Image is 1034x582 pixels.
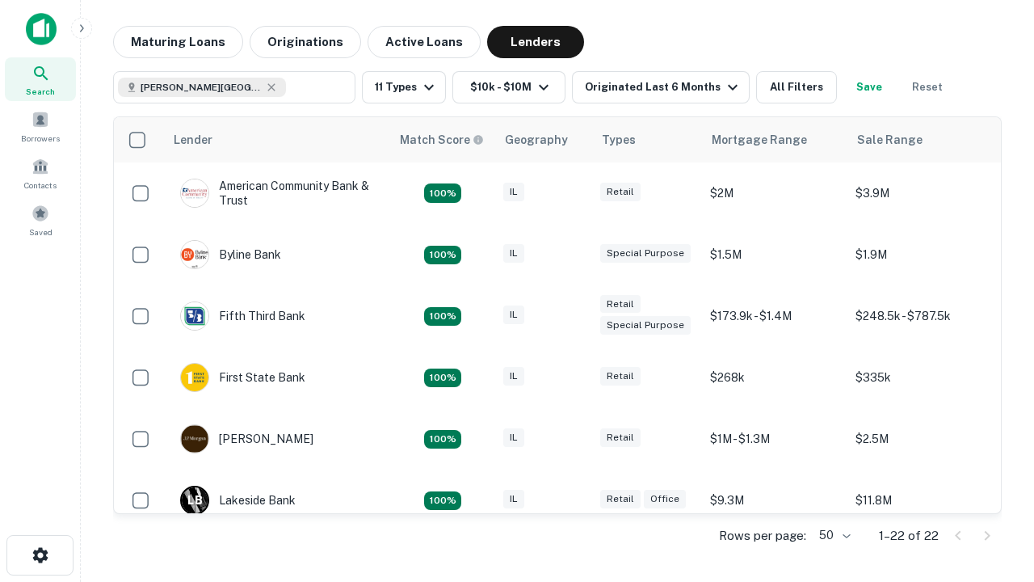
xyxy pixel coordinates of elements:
button: Originations [250,26,361,58]
div: Matching Properties: 2, hasApolloMatch: undefined [424,307,461,327]
button: All Filters [756,71,837,103]
p: 1–22 of 22 [879,526,939,546]
img: picture [181,179,208,207]
div: Special Purpose [600,244,691,263]
iframe: Chat Widget [953,401,1034,479]
button: Active Loans [368,26,481,58]
div: Matching Properties: 3, hasApolloMatch: undefined [424,491,461,511]
img: picture [181,302,208,330]
div: Retail [600,295,641,314]
td: $268k [702,347,847,408]
div: First State Bank [180,363,305,392]
div: IL [503,428,524,447]
div: IL [503,490,524,508]
div: Matching Properties: 2, hasApolloMatch: undefined [424,369,461,388]
div: American Community Bank & Trust [180,179,374,208]
div: Geography [505,130,568,150]
div: Office [644,490,686,508]
span: Search [26,85,55,98]
div: Matching Properties: 2, hasApolloMatch: undefined [424,430,461,449]
td: $3.9M [847,162,993,224]
span: Saved [29,226,53,238]
span: Contacts [24,179,57,192]
div: Matching Properties: 2, hasApolloMatch: undefined [424,246,461,265]
img: picture [181,364,208,391]
img: capitalize-icon.png [26,13,57,45]
button: $10k - $10M [452,71,565,103]
div: IL [503,244,524,263]
button: Originated Last 6 Months [572,71,750,103]
td: $248.5k - $787.5k [847,285,993,347]
a: Saved [5,198,76,242]
a: Contacts [5,151,76,195]
button: Reset [902,71,953,103]
div: Sale Range [857,130,923,150]
td: $2.5M [847,408,993,470]
div: Retail [600,428,641,447]
td: $1M - $1.3M [702,408,847,470]
td: $1.9M [847,224,993,285]
button: Maturing Loans [113,26,243,58]
div: Special Purpose [600,316,691,335]
div: [PERSON_NAME] [180,424,313,453]
td: $2M [702,162,847,224]
th: Geography [495,117,592,162]
div: Originated Last 6 Months [585,78,742,97]
button: 11 Types [362,71,446,103]
div: IL [503,306,524,324]
div: Mortgage Range [712,130,807,150]
div: Lakeside Bank [180,486,296,515]
td: $173.9k - $1.4M [702,285,847,347]
th: Sale Range [847,117,993,162]
img: picture [181,241,208,268]
div: 50 [813,524,853,547]
div: IL [503,367,524,386]
button: Save your search to get updates of matches that match your search criteria. [843,71,895,103]
h6: Match Score [400,131,481,149]
td: $335k [847,347,993,408]
div: Lender [174,130,212,150]
div: IL [503,183,524,201]
p: Rows per page: [719,526,806,546]
th: Mortgage Range [702,117,847,162]
div: Retail [600,490,641,508]
span: Borrowers [21,132,60,145]
img: picture [181,425,208,453]
div: Types [602,130,636,150]
div: Retail [600,183,641,201]
p: L B [187,492,202,509]
div: Matching Properties: 2, hasApolloMatch: undefined [424,183,461,203]
td: $9.3M [702,470,847,531]
div: Capitalize uses an advanced AI algorithm to match your search with the best lender. The match sco... [400,131,484,149]
div: Retail [600,367,641,386]
td: $1.5M [702,224,847,285]
div: Fifth Third Bank [180,302,305,331]
a: Search [5,57,76,101]
div: Byline Bank [180,240,281,269]
a: Borrowers [5,104,76,148]
span: [PERSON_NAME][GEOGRAPHIC_DATA], [GEOGRAPHIC_DATA] [141,80,262,95]
th: Capitalize uses an advanced AI algorithm to match your search with the best lender. The match sco... [390,117,495,162]
th: Types [592,117,702,162]
td: $11.8M [847,470,993,531]
button: Lenders [487,26,584,58]
th: Lender [164,117,390,162]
